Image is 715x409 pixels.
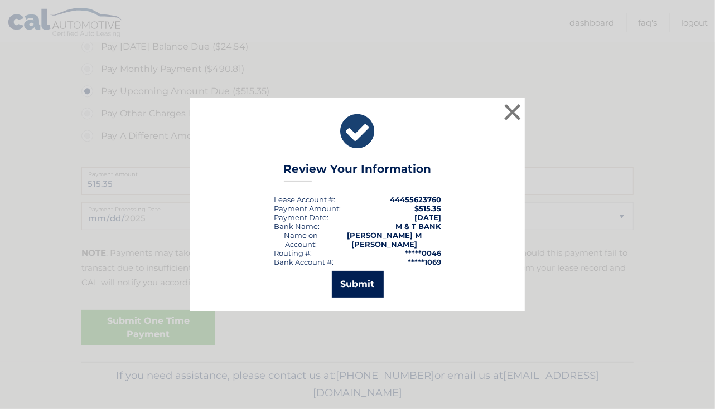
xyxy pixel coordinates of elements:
[284,162,432,182] h3: Review Your Information
[274,231,327,249] div: Name on Account:
[414,204,441,213] span: $515.35
[274,213,327,222] span: Payment Date
[274,195,335,204] div: Lease Account #:
[274,249,312,257] div: Routing #:
[274,213,328,222] div: :
[347,231,422,249] strong: [PERSON_NAME] M [PERSON_NAME]
[274,204,341,213] div: Payment Amount:
[332,271,384,298] button: Submit
[274,222,320,231] div: Bank Name:
[414,213,441,222] span: [DATE]
[390,195,441,204] strong: 44455623760
[274,257,334,266] div: Bank Account #:
[501,101,524,123] button: ×
[395,222,441,231] strong: M & T BANK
